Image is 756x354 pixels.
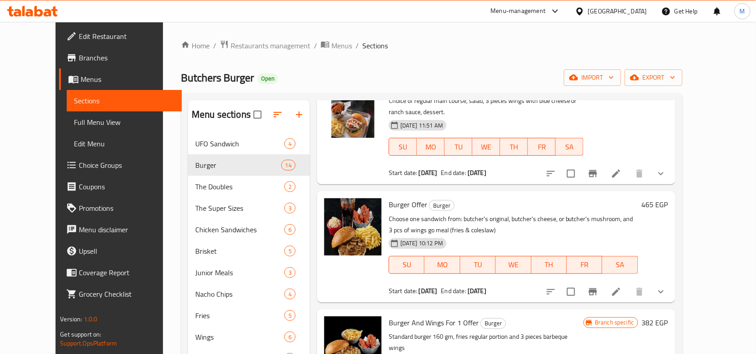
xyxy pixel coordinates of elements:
[195,267,284,278] span: Junior Meals
[285,290,295,299] span: 4
[59,176,182,197] a: Coupons
[656,286,666,297] svg: Show Choices
[284,267,296,278] div: items
[285,183,295,191] span: 2
[559,141,580,154] span: SA
[213,40,216,51] li: /
[468,285,486,297] b: [DATE]
[468,167,486,179] b: [DATE]
[397,239,447,247] span: [DATE] 10:12 PM
[441,285,466,297] span: End date:
[195,224,284,235] span: Chicken Sandwiches
[285,247,295,256] span: 5
[430,200,454,211] span: Burger
[195,246,284,256] span: Brisket
[556,138,584,156] button: SA
[84,313,98,325] span: 1.0.0
[562,164,580,183] span: Select to update
[231,40,310,51] span: Restaurants management
[425,256,460,274] button: MO
[281,160,296,171] div: items
[81,74,175,85] span: Menus
[389,95,584,118] p: Choice of regular main course, salad, 3 pieces wings with blue cheese or ranch sauce, dessert.
[362,40,388,51] span: Sections
[195,332,284,342] span: Wings
[481,318,506,328] span: Burger
[60,328,101,340] span: Get support on:
[195,289,284,299] span: Nacho Chips
[321,40,352,51] a: Menus
[195,181,284,192] span: The Doubles
[629,163,650,184] button: delete
[564,69,621,86] button: import
[188,176,310,197] div: The Doubles2
[59,219,182,240] a: Menu disclaimer
[562,282,580,301] span: Select to update
[540,281,562,303] button: sort-choices
[60,313,82,325] span: Version:
[59,68,182,90] a: Menus
[195,138,284,149] div: UFO Sandwich
[79,246,175,256] span: Upsell
[79,224,175,235] span: Menu disclaimer
[285,269,295,277] span: 3
[499,258,528,271] span: WE
[188,219,310,240] div: Chicken Sandwiches6
[500,138,528,156] button: TH
[79,267,175,278] span: Coverage Report
[192,108,251,121] h2: Menu sections
[629,281,650,303] button: delete
[285,226,295,234] span: 6
[181,40,210,51] a: Home
[67,111,182,133] a: Full Menu View
[188,305,310,326] div: Fries5
[419,167,438,179] b: [DATE]
[567,256,602,274] button: FR
[571,72,614,83] span: import
[314,40,317,51] li: /
[460,256,496,274] button: TU
[181,68,254,88] span: Butchers Burger
[535,258,563,271] span: TH
[642,198,668,211] h6: 465 EGP
[324,81,382,138] img: Ramadan Offer
[389,138,417,156] button: SU
[284,246,296,256] div: items
[74,138,175,149] span: Edit Menu
[195,310,284,321] span: Fries
[285,333,295,341] span: 6
[285,140,295,148] span: 4
[67,90,182,111] a: Sections
[582,163,604,184] button: Branch-specific-item
[421,141,441,154] span: MO
[389,256,425,274] button: SU
[79,181,175,192] span: Coupons
[528,138,556,156] button: FR
[79,52,175,63] span: Branches
[429,200,455,211] div: Burger
[393,141,413,154] span: SU
[284,332,296,342] div: items
[389,198,427,211] span: Burger Offer
[181,40,682,51] nav: breadcrumb
[79,203,175,213] span: Promotions
[591,318,637,327] span: Branch specific
[389,167,417,179] span: Start date:
[588,6,647,16] div: [GEOGRAPHIC_DATA]
[606,258,634,271] span: SA
[540,163,562,184] button: sort-choices
[188,154,310,176] div: Burger14
[195,160,281,171] span: Burger
[472,138,500,156] button: WE
[448,141,469,154] span: TU
[389,316,479,329] span: Burger And Wings For 1 Offer
[282,161,295,170] span: 14
[571,258,599,271] span: FR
